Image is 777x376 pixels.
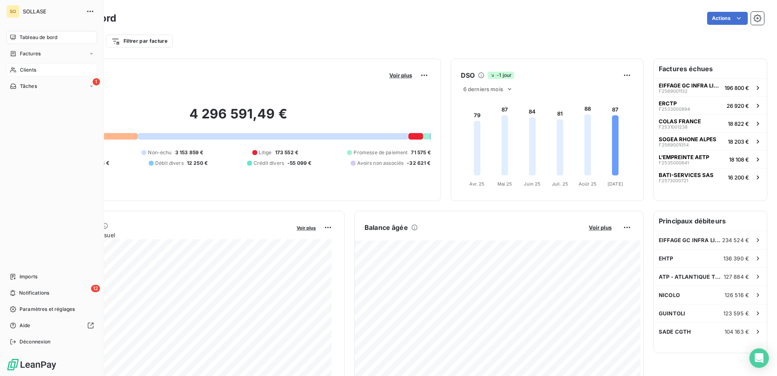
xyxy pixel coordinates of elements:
span: Factures [20,50,41,57]
span: Voir plus [589,224,612,231]
span: Promesse de paiement [354,149,408,156]
span: 196 800 € [725,85,749,91]
span: SOGEA RHONE ALPES [659,136,716,142]
a: Aide [7,319,97,332]
span: Chiffre d'affaires mensuel [46,231,291,239]
span: EHTP [659,255,673,262]
span: Avoirs non associés [357,160,404,167]
span: F2533000894 [659,107,690,111]
span: 1 [93,78,100,85]
tspan: Août 25 [579,181,597,187]
h6: Principaux débiteurs [654,211,767,231]
span: 6 derniers mois [463,86,503,92]
span: BATI-SERVICES SAS [659,172,714,178]
span: 123 595 € [723,310,749,317]
span: 173 552 € [275,149,298,156]
span: Clients [20,66,36,74]
span: 18 108 € [729,156,749,163]
button: ERCTPF253300089426 920 € [654,96,767,114]
span: Crédit divers [254,160,284,167]
span: 26 920 € [727,103,749,109]
span: 136 390 € [723,255,749,262]
tspan: Avr. 25 [469,181,484,187]
span: L'EMPREINTE AETP [659,154,709,160]
span: 127 884 € [724,273,749,280]
tspan: Juil. 25 [552,181,568,187]
tspan: Mai 25 [497,181,512,187]
button: Voir plus [586,224,614,231]
span: 71 575 € [411,149,430,156]
span: 3 153 859 € [175,149,204,156]
span: Voir plus [297,225,316,231]
span: -1 jour [488,72,514,79]
tspan: Juin 25 [524,181,540,187]
span: 18 203 € [728,138,749,145]
span: F2569001054 [659,142,689,147]
span: SOLLASE [23,8,81,15]
span: -55 099 € [287,160,311,167]
span: ATP - ATLANTIQUE TRAVAUX PUBLICS [659,273,724,280]
span: NICOLO [659,292,680,298]
span: F2573000721 [659,178,688,183]
span: 104 163 € [725,328,749,335]
span: EIFFAGE GC INFRA LINEAIRES [659,82,721,89]
span: 16 200 € [728,174,749,181]
button: Voir plus [387,72,415,79]
span: 234 524 € [722,237,749,243]
div: SO [7,5,20,18]
span: ERCTP [659,100,677,107]
h2: 4 296 591,49 € [46,106,431,130]
span: Tâches [20,83,37,90]
span: -32 621 € [407,160,430,167]
span: F2569001132 [659,89,688,94]
span: 18 822 € [728,120,749,127]
span: Aide [20,322,30,329]
span: 12 [91,285,100,292]
img: Logo LeanPay [7,358,57,371]
span: F2535000641 [659,160,689,165]
span: Litige [259,149,272,156]
button: COLAS FRANCEF253100123818 822 € [654,114,767,132]
div: Open Intercom Messenger [749,348,769,368]
button: Voir plus [294,224,318,231]
button: Filtrer par facture [106,35,173,48]
button: EIFFAGE GC INFRA LINEAIRESF2569001132196 800 € [654,79,767,96]
span: Tableau de bord [20,34,57,41]
tspan: [DATE] [608,181,623,187]
button: L'EMPREINTE AETPF253500064118 108 € [654,150,767,168]
span: 12 250 € [187,160,208,167]
button: Actions [707,12,748,25]
h6: Factures échues [654,59,767,79]
h6: DSO [461,70,475,80]
span: Déconnexion [20,338,51,345]
h6: Balance âgée [365,223,408,232]
span: Voir plus [389,72,412,79]
span: SADE CGTH [659,328,691,335]
span: COLAS FRANCE [659,118,701,125]
span: Non-échu [148,149,171,156]
span: Débit divers [155,160,184,167]
span: EIFFAGE GC INFRA LINEAIRES [659,237,722,243]
span: Imports [20,273,37,280]
span: Paramètres et réglages [20,306,75,313]
span: F2531001238 [659,125,688,129]
span: GUINTOLI [659,310,685,317]
span: Notifications [19,289,49,297]
button: BATI-SERVICES SASF257300072116 200 € [654,168,767,186]
button: SOGEA RHONE ALPESF256900105418 203 € [654,132,767,150]
span: 126 516 € [725,292,749,298]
